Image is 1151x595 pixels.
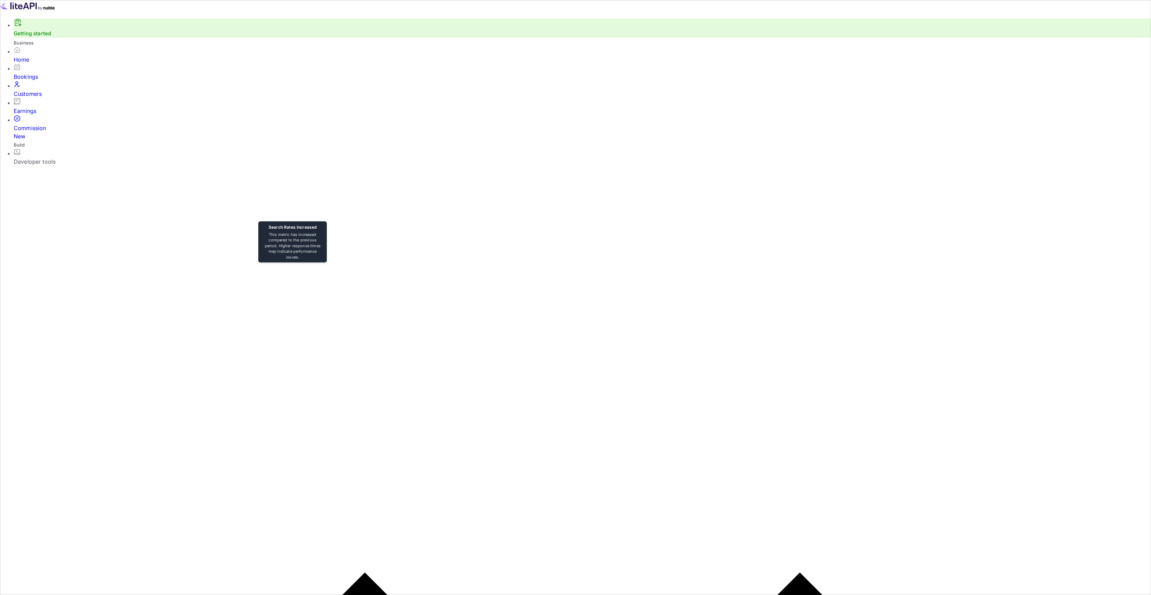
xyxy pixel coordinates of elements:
[14,73,1151,81] div: Bookings
[14,132,1151,140] div: New
[14,64,1151,81] a: Bookings
[14,30,51,37] a: Getting started
[14,124,1151,140] div: Commission
[14,40,34,46] span: Business
[14,55,1151,64] div: Home
[14,18,1151,38] div: Getting started
[14,90,1151,98] div: Customers
[14,115,1151,140] a: CommissionNew
[14,98,1151,115] a: Earnings
[14,47,1151,64] a: Home
[14,107,1151,115] div: Earnings
[14,81,1151,98] a: Customers
[14,142,25,148] span: Build
[14,157,1151,166] div: Developer tools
